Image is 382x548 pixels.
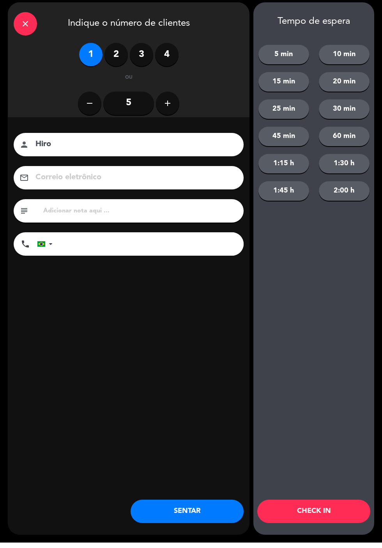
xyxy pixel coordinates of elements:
div: Indique o número de clientes [8,8,249,48]
button: 15 min [258,78,309,97]
i: add [163,104,172,113]
input: Correio eletrônico [35,176,233,190]
button: CHECK IN [257,505,370,529]
i: email [19,179,29,188]
button: remove [78,97,101,120]
label: 1 [79,48,103,72]
i: subject [19,212,29,221]
button: 30 min [319,105,370,124]
div: Brazil (Brasil): +55 [37,238,55,261]
div: ou [116,80,141,87]
button: 5 min [258,50,309,70]
i: person [19,145,29,155]
button: 1:45 h [258,187,309,206]
button: 10 min [319,50,370,70]
i: close [21,25,30,34]
button: SENTAR [131,505,244,529]
button: add [156,97,179,120]
button: 1:30 h [319,159,370,179]
button: 25 min [258,105,309,124]
i: remove [85,104,94,113]
i: phone [21,245,30,254]
div: Tempo de espera [253,21,374,33]
button: 20 min [319,78,370,97]
button: 45 min [258,132,309,152]
label: 4 [155,48,179,72]
label: 2 [104,48,128,72]
input: nome do cliente [35,143,233,157]
label: 3 [130,48,153,72]
button: 60 min [319,132,370,152]
input: Adicionar nota aqui ... [42,211,238,222]
button: 1:15 h [258,159,309,179]
button: 2:00 h [319,187,370,206]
